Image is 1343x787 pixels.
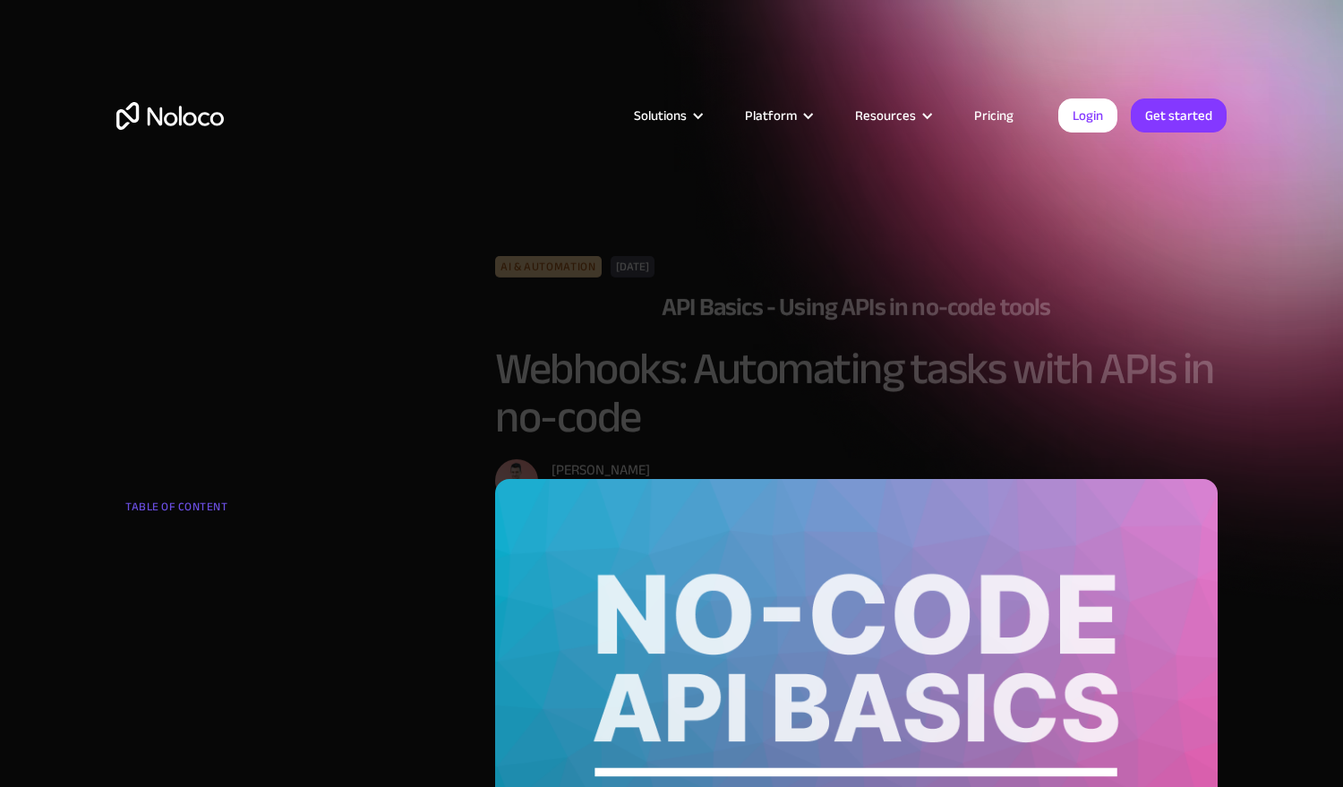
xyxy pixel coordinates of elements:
h2: API Basics - Using APIs in no-code tools [662,291,1050,323]
div: [PERSON_NAME] [552,459,718,481]
div: [DATE] [611,256,654,278]
a: API Basics - Using APIs in no-code tools [662,291,1050,345]
div: Resources [833,104,952,127]
div: Solutions [634,104,687,127]
a: Login [1058,98,1117,133]
div: Platform [723,104,833,127]
div: Solutions [612,104,723,127]
a: Pricing [952,104,1036,127]
h1: Webhooks: Automating tasks with APIs in no-code [495,345,1218,441]
div: Platform [745,104,797,127]
div: AI & Automation [495,256,602,278]
div: Resources [855,104,916,127]
div: TABLE OF CONTENT [125,493,342,529]
a: Get started [1131,98,1227,133]
a: home [116,102,224,130]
